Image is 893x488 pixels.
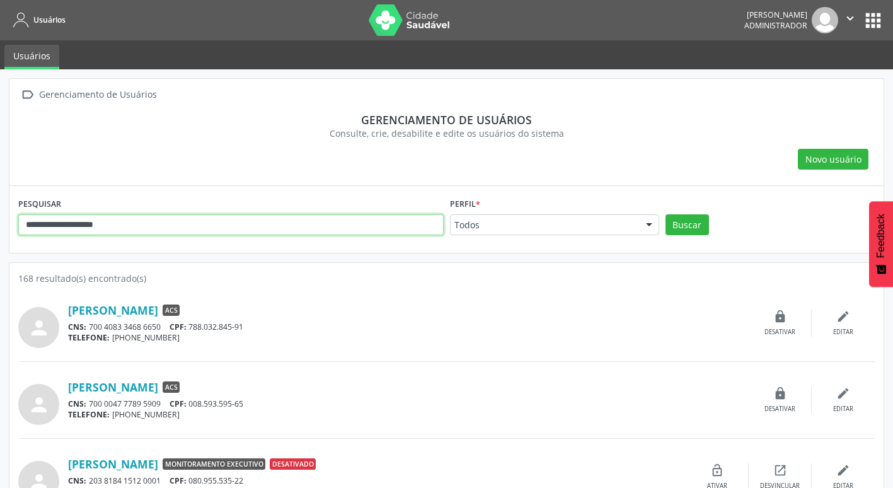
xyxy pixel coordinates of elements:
[744,9,807,20] div: [PERSON_NAME]
[33,15,66,25] span: Usuários
[744,20,807,31] span: Administrador
[805,153,861,166] span: Novo usuário
[68,398,749,409] div: 700 0047 7789 5909 008.593.595-65
[773,310,787,323] i: lock
[28,317,50,339] i: person
[28,393,50,416] i: person
[9,9,66,30] a: Usuários
[270,458,316,470] span: Desativado
[68,322,749,332] div: 700 4083 3468 6650 788.032.845-91
[68,332,749,343] div: [PHONE_NUMBER]
[764,405,795,414] div: Desativar
[68,303,158,317] a: [PERSON_NAME]
[68,475,86,486] span: CNS:
[163,458,265,470] span: Monitoramento Executivo
[862,9,884,32] button: apps
[710,463,724,477] i: lock_open
[833,328,853,337] div: Editar
[773,463,787,477] i: open_in_new
[27,113,866,127] div: Gerenciamento de usuários
[773,386,787,400] i: lock
[68,475,686,486] div: 203 8184 1512 0001 080.955.535-22
[18,195,61,214] label: PESQUISAR
[812,7,838,33] img: img
[838,7,862,33] button: 
[18,86,37,104] i: 
[68,457,158,471] a: [PERSON_NAME]
[170,398,187,409] span: CPF:
[764,328,795,337] div: Desativar
[836,310,850,323] i: edit
[68,409,110,420] span: TELEFONE:
[18,272,875,285] div: 168 resultado(s) encontrado(s)
[869,201,893,287] button: Feedback - Mostrar pesquisa
[665,214,709,236] button: Buscar
[836,386,850,400] i: edit
[833,405,853,414] div: Editar
[170,475,187,486] span: CPF:
[170,322,187,332] span: CPF:
[450,195,480,214] label: Perfil
[843,11,857,25] i: 
[37,86,159,104] div: Gerenciamento de Usuários
[68,380,158,394] a: [PERSON_NAME]
[27,127,866,140] div: Consulte, crie, desabilite e edite os usuários do sistema
[18,86,159,104] a:  Gerenciamento de Usuários
[68,398,86,409] span: CNS:
[454,219,633,231] span: Todos
[68,409,749,420] div: [PHONE_NUMBER]
[836,463,850,477] i: edit
[798,149,868,170] button: Novo usuário
[875,214,887,258] span: Feedback
[163,381,180,393] span: ACS
[68,322,86,332] span: CNS:
[163,305,180,316] span: ACS
[68,332,110,343] span: TELEFONE:
[4,45,59,69] a: Usuários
